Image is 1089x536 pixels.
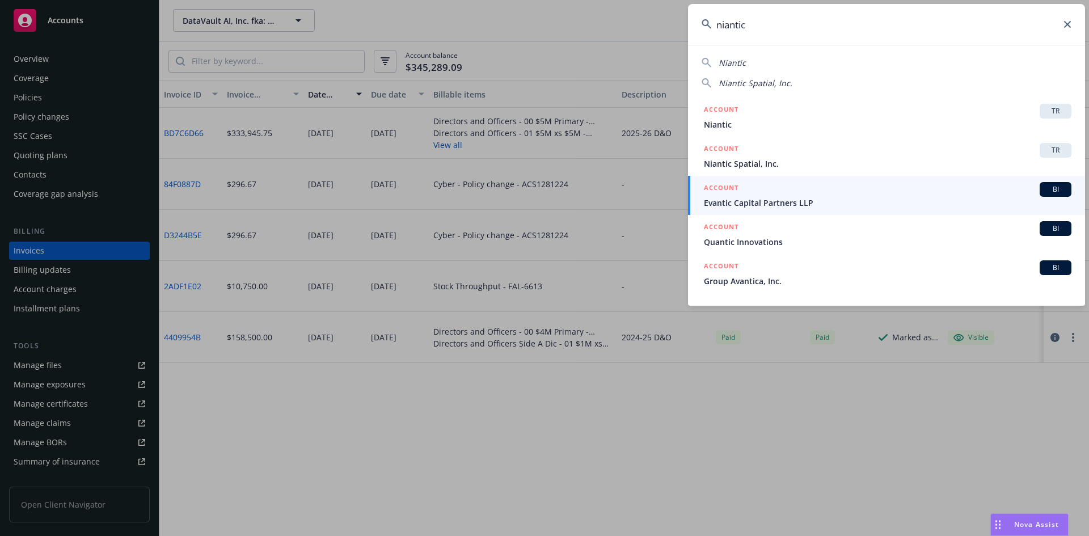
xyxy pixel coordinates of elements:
[688,176,1085,215] a: ACCOUNTBIEvantic Capital Partners LLP
[704,143,738,157] h5: ACCOUNT
[990,513,1069,536] button: Nova Assist
[1044,223,1067,234] span: BI
[704,221,738,235] h5: ACCOUNT
[704,260,738,274] h5: ACCOUNT
[688,4,1085,45] input: Search...
[704,275,1071,287] span: Group Avantica, Inc.
[688,98,1085,137] a: ACCOUNTTRNiantic
[704,158,1071,170] span: Niantic Spatial, Inc.
[719,78,792,88] span: Niantic Spatial, Inc.
[704,197,1071,209] span: Evantic Capital Partners LLP
[1014,520,1059,529] span: Nova Assist
[704,119,1071,130] span: Niantic
[1044,263,1067,273] span: BI
[719,57,746,68] span: Niantic
[704,182,738,196] h5: ACCOUNT
[688,137,1085,176] a: ACCOUNTTRNiantic Spatial, Inc.
[1044,106,1067,116] span: TR
[1044,145,1067,155] span: TR
[1044,184,1067,195] span: BI
[688,254,1085,293] a: ACCOUNTBIGroup Avantica, Inc.
[704,236,1071,248] span: Quantic Innovations
[991,514,1005,535] div: Drag to move
[704,104,738,117] h5: ACCOUNT
[688,215,1085,254] a: ACCOUNTBIQuantic Innovations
